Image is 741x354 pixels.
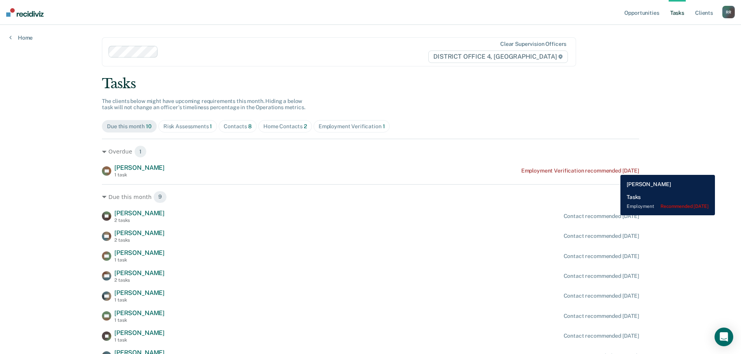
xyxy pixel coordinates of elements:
[102,76,639,92] div: Tasks
[114,172,165,178] div: 1 task
[263,123,307,130] div: Home Contacts
[146,123,152,129] span: 10
[114,218,165,223] div: 2 tasks
[102,145,639,158] div: Overdue 1
[114,329,165,337] span: [PERSON_NAME]
[564,233,639,239] div: Contact recommended [DATE]
[114,289,165,296] span: [PERSON_NAME]
[114,237,165,243] div: 2 tasks
[114,269,165,277] span: [PERSON_NAME]
[722,6,735,18] button: RR
[9,34,33,41] a: Home
[722,6,735,18] div: R R
[163,123,212,130] div: Risk Assessments
[564,273,639,279] div: Contact recommended [DATE]
[114,297,165,303] div: 1 task
[319,123,385,130] div: Employment Verification
[224,123,252,130] div: Contacts
[383,123,385,129] span: 1
[114,309,165,317] span: [PERSON_NAME]
[304,123,307,129] span: 2
[153,191,167,203] span: 9
[114,209,165,217] span: [PERSON_NAME]
[564,253,639,260] div: Contact recommended [DATE]
[107,123,152,130] div: Due this month
[134,145,147,158] span: 1
[564,313,639,319] div: Contact recommended [DATE]
[6,8,44,17] img: Recidiviz
[521,167,639,174] div: Employment Verification recommended [DATE]
[114,229,165,237] span: [PERSON_NAME]
[564,213,639,220] div: Contact recommended [DATE]
[102,98,305,111] span: The clients below might have upcoming requirements this month. Hiding a below task will not chang...
[715,328,733,346] div: Open Intercom Messenger
[564,293,639,299] div: Contact recommended [DATE]
[564,333,639,339] div: Contact recommended [DATE]
[114,164,165,171] span: [PERSON_NAME]
[210,123,212,129] span: 1
[428,51,568,63] span: DISTRICT OFFICE 4, [GEOGRAPHIC_DATA]
[114,249,165,256] span: [PERSON_NAME]
[114,257,165,263] div: 1 task
[114,337,165,343] div: 1 task
[102,191,639,203] div: Due this month 9
[500,41,566,47] div: Clear supervision officers
[114,277,165,283] div: 2 tasks
[248,123,252,129] span: 8
[114,317,165,323] div: 1 task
